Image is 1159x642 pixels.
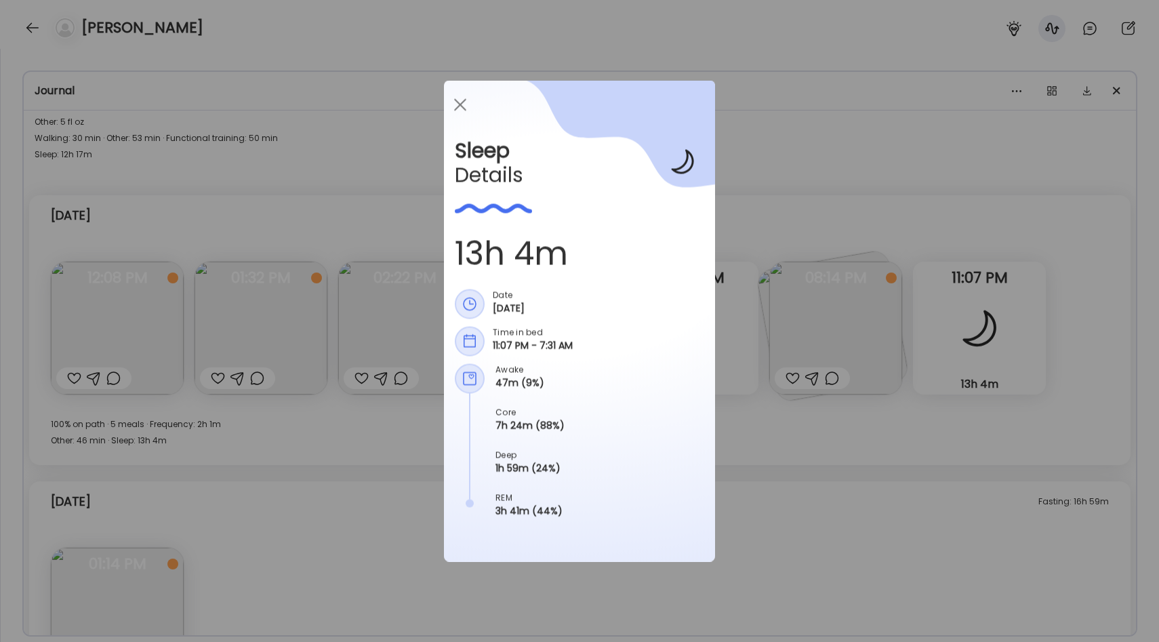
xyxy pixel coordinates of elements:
[495,376,565,407] div: 47m (9%)
[495,407,565,419] div: Core
[455,139,704,163] h1: Sleep
[495,504,565,535] div: 3h 41m (44%)
[495,449,565,462] div: Deep
[495,492,565,504] div: REM
[455,230,568,279] div: 13h 4m
[495,462,565,492] div: 1h 59m (24%)
[455,163,704,188] h1: Details
[495,364,565,376] div: Awake
[495,419,565,449] div: 7h 24m (88%)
